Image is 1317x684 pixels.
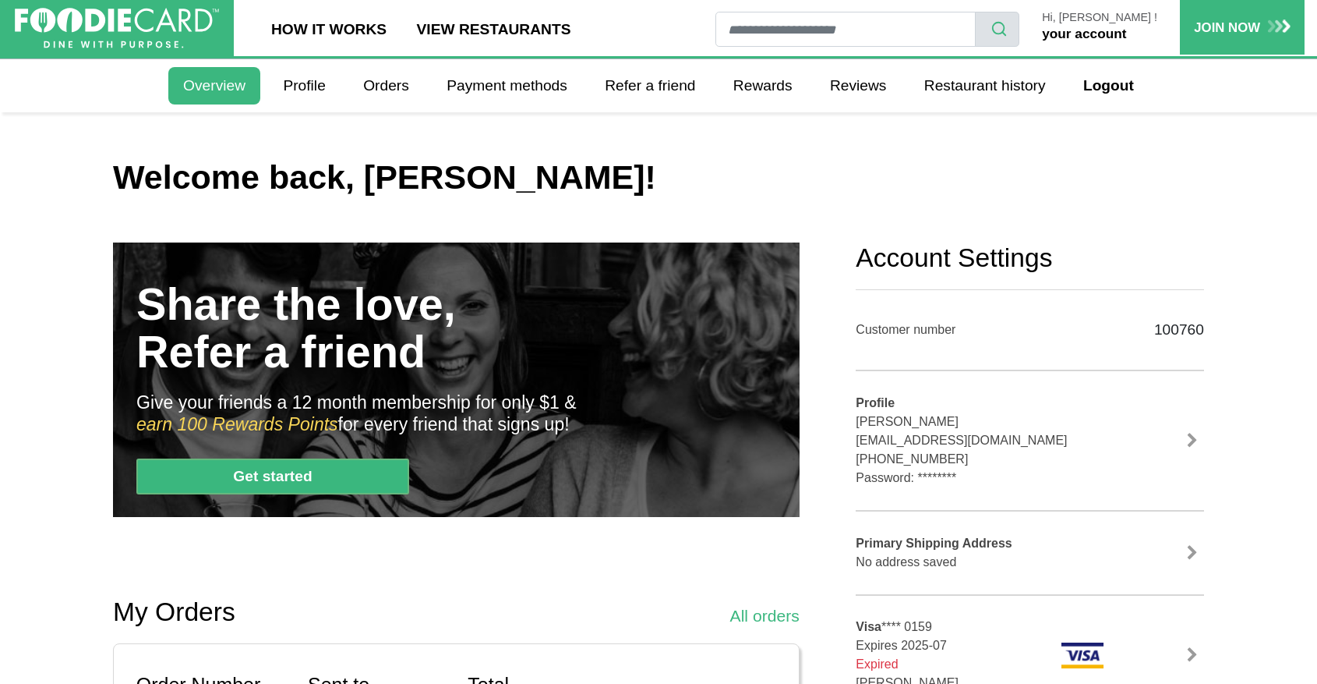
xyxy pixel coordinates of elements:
a: Overview [168,67,260,105]
h3: Share the love, Refer a friend [136,281,456,377]
b: Primary Shipping Address [856,537,1012,550]
a: Refer a friend [590,67,711,105]
img: FoodieCard; Eat, Drink, Save, Donate [15,8,219,49]
span: earn 100 Rewards Points [136,414,338,434]
b: Visa [856,620,881,633]
div: [PERSON_NAME] [EMAIL_ADDRESS][DOMAIN_NAME] [PHONE_NUMBER] Password: ******** [856,394,1105,487]
b: Profile [856,396,895,409]
a: Reviews [815,67,902,105]
a: Profile [268,67,341,105]
a: Logout [1068,67,1149,105]
a: Restaurant history [909,67,1061,105]
a: Orders [348,67,424,105]
h2: My Orders [113,597,235,628]
p: Give your friends a 12 month membership for only $1 & for every friend that signs up! [136,392,577,437]
a: Rewards [719,67,807,105]
a: Payment methods [432,67,582,105]
a: All orders [730,604,800,629]
p: Hi, [PERSON_NAME] ! [1042,12,1157,24]
button: search [975,12,1020,47]
h1: Welcome back, [PERSON_NAME]! [113,158,1204,198]
input: restaurant search [715,12,975,47]
h2: Account Settings [856,243,1204,274]
div: Customer number [856,321,1105,339]
span: No address saved [856,555,956,569]
span: Expired [856,657,898,671]
img: visa.png [1061,642,1105,669]
a: Get started [136,459,409,494]
div: 100760 [1128,312,1204,347]
a: your account [1042,26,1126,41]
